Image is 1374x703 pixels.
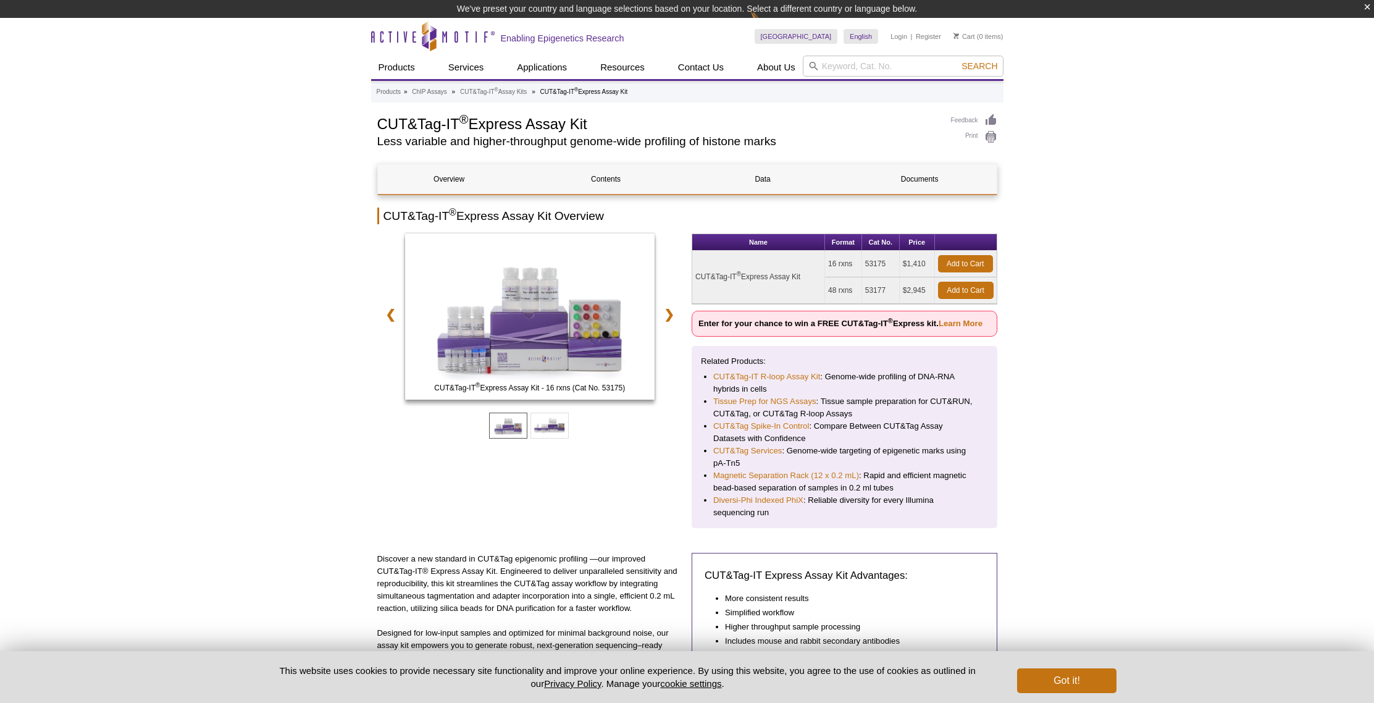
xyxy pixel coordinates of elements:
a: CUT&Tag-IT R-loop Assay Kit [713,371,820,383]
img: Your Cart [953,33,959,39]
a: CUT&Tag-IT®Assay Kits [460,86,527,98]
a: Add to Cart [938,255,993,272]
h2: CUT&Tag-IT Express Assay Kit Overview [377,208,997,224]
a: English [844,29,878,44]
p: Designed for low-input samples and optimized for minimal background noise, our assay kit empowers... [377,627,683,701]
sup: ® [495,86,498,93]
a: CUT&Tag Spike-In Control [713,420,809,432]
p: Discover a new standard in CUT&Tag epigenomic profiling —our improved CUT&Tag-IT® Express Assay K... [377,553,683,615]
p: Related Products: [701,355,988,368]
h3: CUT&Tag-IT Express Assay Kit Advantages: [705,568,984,583]
a: ❯ [656,300,682,329]
li: | [911,29,913,44]
img: Change Here [750,9,783,38]
li: CUT&Tag-IT Express Assay Kit [540,88,627,95]
h2: Enabling Epigenetics Research [501,33,624,44]
a: Register [916,32,941,41]
td: $2,945 [900,277,935,304]
a: ❮ [377,300,404,329]
th: Price [900,234,935,251]
li: More consistent results [725,592,972,605]
sup: ® [574,86,578,93]
a: Contact Us [671,56,731,79]
a: ChIP Assays [412,86,447,98]
button: Search [958,61,1001,72]
li: : Tissue sample preparation for CUT&RUN, CUT&Tag, or CUT&Tag R-loop Assays [713,395,976,420]
a: Diversi-Phi Indexed PhiX [713,494,803,507]
li: Includes mouse and rabbit secondary antibodies [725,635,972,647]
th: Format [825,234,862,251]
a: Applications [509,56,574,79]
td: CUT&Tag-IT Express Assay Kit [692,251,825,304]
a: Resources [593,56,652,79]
a: Privacy Policy [544,678,601,689]
li: (0 items) [953,29,1003,44]
a: Products [377,86,401,98]
p: This website uses cookies to provide necessary site functionality and improve your online experie... [258,664,997,690]
sup: ® [459,112,469,126]
li: » [532,88,535,95]
td: 53177 [862,277,900,304]
a: Overview [378,164,521,194]
a: Services [441,56,492,79]
th: Name [692,234,825,251]
a: Data [692,164,834,194]
sup: ® [737,271,741,277]
span: CUT&Tag-IT Express Assay Kit - 16 rxns (Cat No. 53175) [408,382,652,394]
h2: Less variable and higher-throughput genome-wide profiling of histone marks [377,136,939,147]
li: » [452,88,456,95]
a: About Us [750,56,803,79]
sup: ® [888,316,893,324]
a: CUT&Tag-IT Express Assay Kit - 16 rxns [405,234,655,404]
sup: ® [449,206,456,217]
a: Login [890,32,907,41]
li: » [404,88,408,95]
li: : Genome-wide targeting of epigenetic marks using pA-Tn5 [713,445,976,469]
h1: CUT&Tag-IT Express Assay Kit [377,114,939,132]
li: Higher throughput sample processing [725,621,972,633]
button: Got it! [1017,668,1116,693]
li: : Rapid and efficient magnetic bead-based separation of samples in 0.2 ml tubes [713,469,976,494]
td: 48 rxns [825,277,862,304]
a: Products [371,56,422,79]
a: Cart [953,32,975,41]
a: [GEOGRAPHIC_DATA] [755,29,838,44]
a: Print [951,130,997,144]
img: CUT&Tag-IT Express Assay Kit - 16 rxns [405,234,655,400]
th: Cat No. [862,234,900,251]
a: CUT&Tag Services [713,445,782,457]
input: Keyword, Cat. No. [803,56,1003,77]
button: cookie settings [660,678,721,689]
sup: ® [475,382,480,389]
a: Contents [535,164,677,194]
li: Simplified workflow [725,607,972,619]
li: : Reliable diversity for every Illumina sequencing run [713,494,976,519]
td: 16 rxns [825,251,862,277]
a: Add to Cart [938,282,994,299]
span: Search [961,61,997,71]
a: Tissue Prep for NGS Assays [713,395,816,408]
a: Documents [848,164,991,194]
li: : Compare Between CUT&Tag Assay Datasets with Confidence [713,420,976,445]
td: $1,410 [900,251,935,277]
li: : Genome-wide profiling of DNA-RNA hybrids in cells [713,371,976,395]
a: Feedback [951,114,997,127]
a: Learn More [939,319,982,328]
strong: Enter for your chance to win a FREE CUT&Tag-IT Express kit. [698,319,982,328]
a: Magnetic Separation Rack (12 x 0.2 mL) [713,469,859,482]
td: 53175 [862,251,900,277]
